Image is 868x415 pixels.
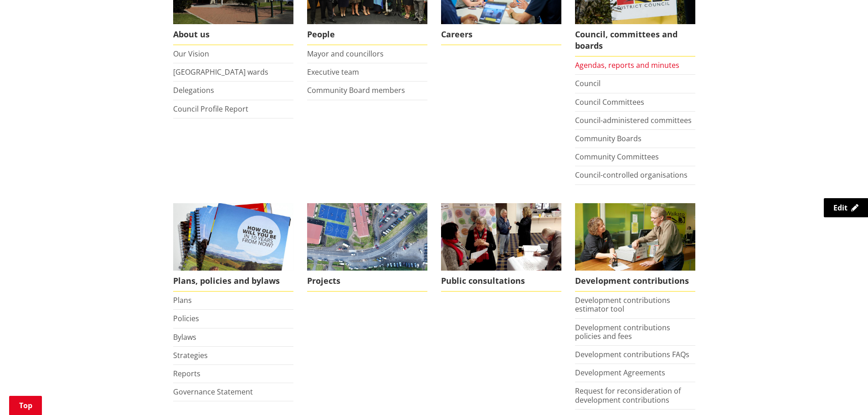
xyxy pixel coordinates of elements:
[575,97,644,107] a: Council Committees
[307,85,405,95] a: Community Board members
[173,203,293,292] a: We produce a number of plans, policies and bylaws including the Long Term Plan Plans, policies an...
[307,271,427,292] span: Projects
[575,203,695,271] img: Fees
[826,377,859,410] iframe: Messenger Launcher
[575,271,695,292] span: Development contributions
[307,203,427,271] img: DJI_0336
[173,104,248,114] a: Council Profile Report
[307,67,359,77] a: Executive team
[173,369,200,379] a: Reports
[575,203,695,292] a: FInd out more about fees and fines here Development contributions
[575,78,601,88] a: Council
[9,396,42,415] a: Top
[173,332,196,342] a: Bylaws
[575,152,659,162] a: Community Committees
[173,24,293,45] span: About us
[173,49,209,59] a: Our Vision
[173,203,293,271] img: Long Term Plan
[833,203,847,213] span: Edit
[173,295,192,305] a: Plans
[575,349,689,359] a: Development contributions FAQs
[307,49,384,59] a: Mayor and councillors
[575,115,692,125] a: Council-administered committees
[173,67,268,77] a: [GEOGRAPHIC_DATA] wards
[824,198,868,217] a: Edit
[173,313,199,323] a: Policies
[575,24,695,56] span: Council, committees and boards
[441,203,561,292] a: public-consultations Public consultations
[575,386,681,405] a: Request for reconsideration of development contributions
[441,24,561,45] span: Careers
[575,133,642,143] a: Community Boards
[307,203,427,292] a: Projects
[575,295,670,314] a: Development contributions estimator tool
[575,60,679,70] a: Agendas, reports and minutes
[173,85,214,95] a: Delegations
[173,387,253,397] a: Governance Statement
[173,271,293,292] span: Plans, policies and bylaws
[441,203,561,271] img: public-consultations
[575,368,665,378] a: Development Agreements
[575,170,688,180] a: Council-controlled organisations
[575,323,670,341] a: Development contributions policies and fees
[173,350,208,360] a: Strategies
[307,24,427,45] span: People
[441,271,561,292] span: Public consultations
